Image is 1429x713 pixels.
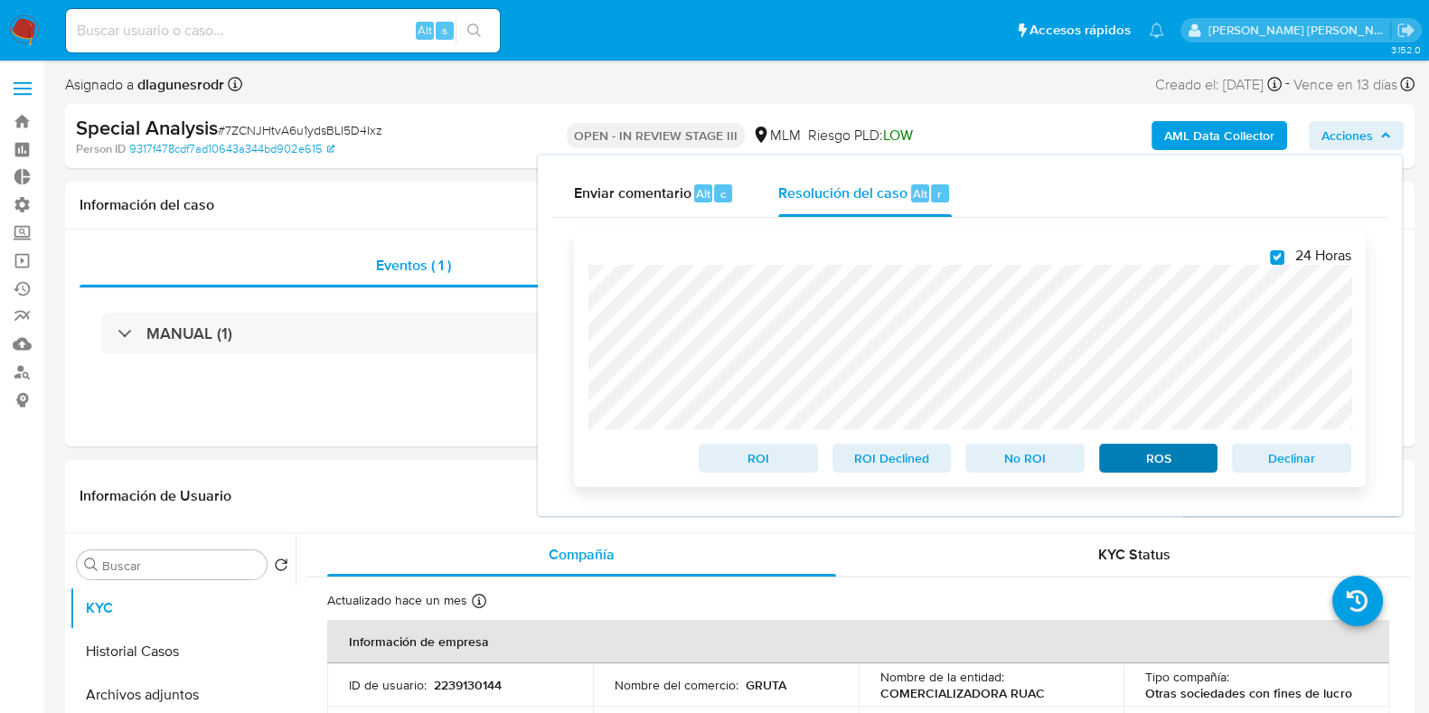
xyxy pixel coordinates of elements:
[1285,72,1290,97] span: -
[1293,75,1397,95] span: Vence en 13 días
[80,196,1400,214] h1: Información del caso
[845,446,939,471] span: ROI Declined
[696,185,710,202] span: Alt
[101,313,1378,354] div: MANUAL (1)
[699,444,818,473] button: ROI
[327,592,467,609] p: Actualizado hace un mes
[937,185,942,202] span: r
[1321,121,1373,150] span: Acciones
[1309,121,1404,150] button: Acciones
[76,141,126,157] b: Person ID
[615,677,738,693] p: Nombre del comercio :
[65,75,224,95] span: Asignado a
[1245,446,1339,471] span: Declinar
[965,444,1085,473] button: No ROI
[832,444,952,473] button: ROI Declined
[574,183,691,203] span: Enviar comentario
[978,446,1072,471] span: No ROI
[418,22,432,39] span: Alt
[84,558,99,572] button: Buscar
[456,18,493,43] button: search-icon
[883,125,913,145] span: LOW
[102,558,259,574] input: Buscar
[218,121,382,139] span: # 7ZCNJHtvA6u1ydsBLI5D4Ixz
[134,74,224,95] b: dlagunesrodr
[1029,21,1131,40] span: Accesos rápidos
[808,126,913,145] span: Riesgo PLD:
[1208,22,1391,39] p: daniela.lagunesrodriguez@mercadolibre.com.mx
[778,183,907,203] span: Resolución del caso
[880,669,1004,685] p: Nombre de la entidad :
[70,586,296,630] button: KYC
[1149,23,1164,38] a: Notificaciones
[1232,444,1351,473] button: Declinar
[1164,121,1274,150] b: AML Data Collector
[80,487,231,505] h1: Información de Usuario
[274,558,288,577] button: Volver al orden por defecto
[1098,544,1170,565] span: KYC Status
[66,19,500,42] input: Buscar usuario o caso...
[76,113,218,142] b: Special Analysis
[129,141,334,157] a: 9317f478cdf7ad10643a344bd902e615
[1099,444,1218,473] button: ROS
[746,677,786,693] p: GRUTA
[434,677,502,693] p: 2239130144
[720,185,726,202] span: c
[349,677,427,693] p: ID de usuario :
[752,126,801,145] div: MLM
[70,630,296,673] button: Historial Casos
[1396,21,1415,40] a: Salir
[1295,247,1351,265] span: 24 Horas
[376,255,451,276] span: Eventos ( 1 )
[913,185,927,202] span: Alt
[880,685,1045,701] p: COMERCIALIZADORA RUAC
[146,324,232,343] h3: MANUAL (1)
[1155,72,1282,97] div: Creado el: [DATE]
[1145,685,1351,701] p: Otras sociedades con fines de lucro
[327,620,1389,663] th: Información de empresa
[1145,669,1229,685] p: Tipo compañía :
[549,544,615,565] span: Compañía
[442,22,447,39] span: s
[1112,446,1206,471] span: ROS
[711,446,805,471] span: ROI
[1152,121,1287,150] button: AML Data Collector
[567,123,745,148] p: OPEN - IN REVIEW STAGE III
[1270,250,1284,265] input: 24 Horas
